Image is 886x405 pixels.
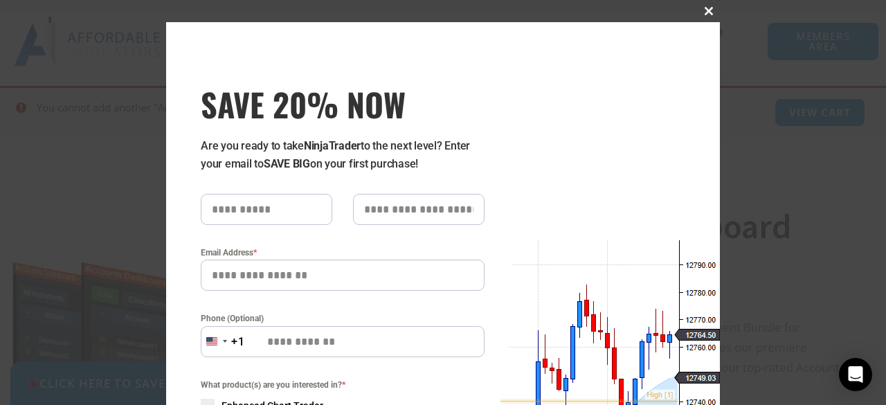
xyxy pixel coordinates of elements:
[201,326,245,357] button: Selected country
[839,358,872,391] div: Open Intercom Messenger
[201,84,485,123] h3: SAVE 20% NOW
[201,312,485,325] label: Phone (Optional)
[201,246,485,260] label: Email Address
[231,333,245,351] div: +1
[264,157,310,170] strong: SAVE BIG
[304,139,361,152] strong: NinjaTrader
[201,378,485,392] span: What product(s) are you interested in?
[201,137,485,173] p: Are you ready to take to the next level? Enter your email to on your first purchase!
